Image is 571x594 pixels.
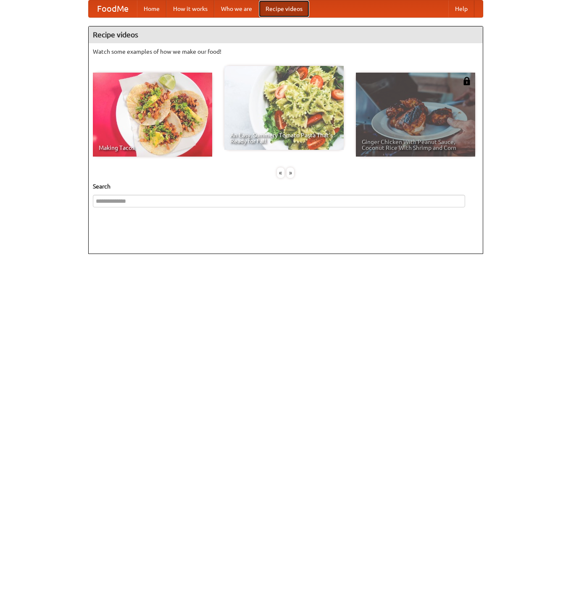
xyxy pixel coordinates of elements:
img: 483408.png [463,77,471,85]
a: FoodMe [89,0,137,17]
a: Recipe videos [259,0,309,17]
div: » [287,167,294,178]
a: Making Tacos [93,73,212,157]
a: Who we are [214,0,259,17]
a: An Easy, Summery Tomato Pasta That's Ready for Fall [224,66,344,150]
h5: Search [93,182,479,191]
a: How it works [166,0,214,17]
span: Making Tacos [99,145,206,151]
a: Help [448,0,474,17]
p: Watch some examples of how we make our food! [93,47,479,56]
span: An Easy, Summery Tomato Pasta That's Ready for Fall [230,132,338,144]
div: « [277,167,284,178]
h4: Recipe videos [89,26,483,43]
a: Home [137,0,166,17]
